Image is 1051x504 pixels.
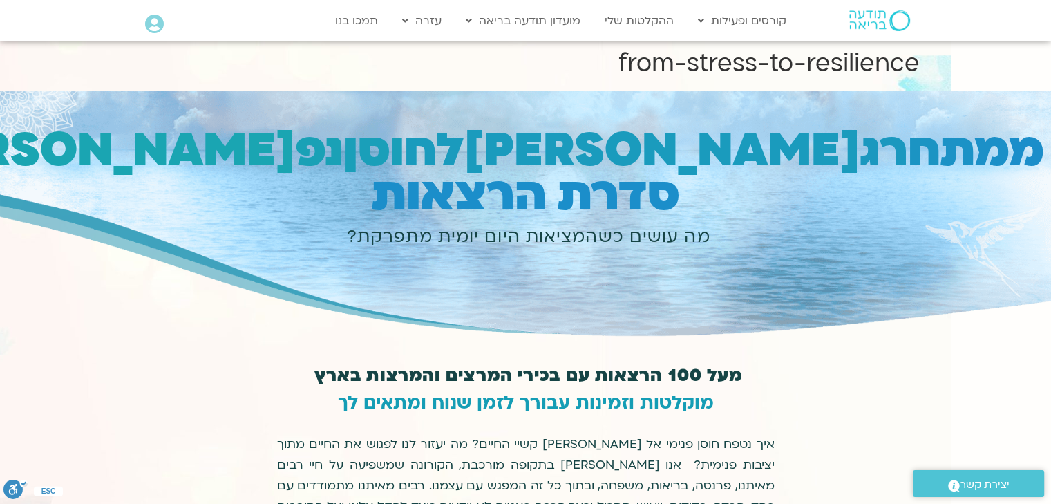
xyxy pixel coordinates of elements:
a: ההקלטות שלי [598,8,681,34]
span: [PERSON_NAME] [464,119,860,182]
span: וסן [343,119,404,182]
a: עזרה [395,8,448,34]
a: קורסים ופעילות [691,8,793,34]
span: יצירת קשר [960,476,1010,494]
span: מ [1010,119,1044,182]
h1: from-stress-to-resilience [132,47,920,80]
span: רג [860,119,908,182]
span: נפ [296,119,343,182]
a: תמכו בנו [328,8,385,34]
span: ח [908,119,940,182]
p: מוקלטות וזמינות עבורך לזמן שנוח ומתאים לך [277,393,775,413]
img: תודעה בריאה [849,10,910,31]
a: יצירת קשר [913,470,1044,497]
a: מועדון תודעה בריאה [459,8,587,34]
span: סדרת הרצאות [372,163,679,226]
span: ת [940,119,975,182]
h2: מעל 100 הרצאות עם בכירי המרצים והמרצות בארץ [283,366,775,386]
h3: מה עושים כשהמציאות היום יומית מתפרקת? [12,225,1044,249]
span: מ [975,119,1010,182]
span: לח [404,119,464,182]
